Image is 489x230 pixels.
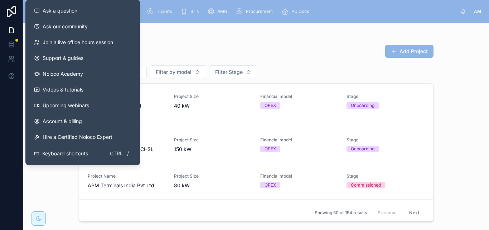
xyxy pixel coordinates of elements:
span: AM [474,9,481,14]
span: Project Size [174,94,252,99]
div: Onboarding [351,146,374,152]
span: Noloco Academy [43,70,83,78]
span: Join a live office hours session [43,39,113,46]
span: Bills [190,9,199,14]
span: / [125,151,131,156]
span: Ctrl [109,149,124,158]
a: Tickets [145,5,177,18]
span: Filter Stage [215,69,243,76]
a: Upcoming webinars [28,98,137,113]
span: 150 kW [174,146,252,153]
a: Support & guides [28,50,137,66]
a: AMG [205,5,232,18]
span: Stage [347,94,424,99]
div: OPEX [265,146,276,152]
span: Tickets [157,9,172,14]
button: Select Button [150,65,206,79]
div: Commissioned [351,182,381,188]
a: Bills [178,5,204,18]
a: Noloco Academy [28,66,137,82]
a: Videos & tutorials [28,82,137,98]
span: Support & guides [43,55,83,62]
div: Onboarding [351,102,374,109]
a: Project NameAishwaryam Courtyard C Wing CHS LTDProject Size40 kWFinancial modelOPEXStageOnboarding [79,84,433,127]
span: Ask our community [43,23,88,30]
span: Ask a question [43,7,77,14]
button: Select Button [209,65,257,79]
span: Project Size [174,137,252,143]
a: PU Docs [279,5,314,18]
span: 40 kW [174,102,252,109]
span: Project Size [174,173,252,179]
button: Next [404,207,424,218]
a: Join a live office hours session [28,34,137,50]
button: Ask a question [28,3,137,19]
button: Add Project [385,45,434,58]
div: OPEX [265,102,276,109]
span: Financial model [260,137,338,143]
span: Financial model [260,173,338,179]
span: 80 kW [174,182,252,189]
div: OPEX [265,182,276,188]
button: Hire a Certified Noloco Expert [28,129,137,145]
span: Hire a Certified Noloco Expert [43,133,112,141]
span: Project Name [88,173,165,179]
span: Stage [347,137,424,143]
a: Project NameAPM Terminals India Pvt LtdProject Size80 kWFinancial modelOPEXStageCommissioned [79,163,433,199]
span: AMG [217,9,227,14]
span: Account & billing [43,118,82,125]
span: Showing 50 of 154 results [315,210,367,216]
span: Upcoming webinars [43,102,89,109]
span: Keyboard shortcuts [42,150,88,157]
a: Project Name[GEOGRAPHIC_DATA] CHSLProject Size150 kWFinancial modelOPEXStageOnboarding [79,127,433,163]
span: Filter by model [156,69,192,76]
a: Account & billing [28,113,137,129]
span: Financial model [260,94,338,99]
span: APM Terminals India Pvt Ltd [88,182,165,189]
span: Procurement [246,9,273,14]
button: Keyboard shortcutsCtrl/ [28,145,137,162]
div: scrollable content [77,4,460,19]
span: Videos & tutorials [43,86,83,93]
a: Procurement [234,5,278,18]
span: PU Docs [291,9,309,14]
a: Ask our community [28,19,137,34]
span: Stage [347,173,424,179]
